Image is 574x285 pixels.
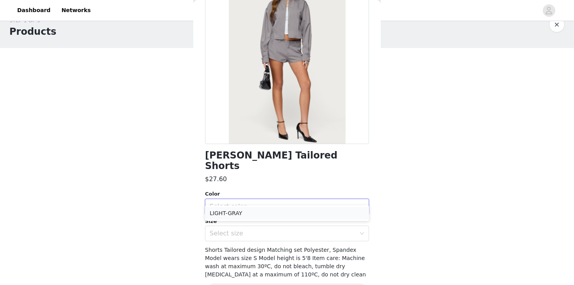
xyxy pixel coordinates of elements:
[205,247,366,278] span: Shorts Tailored design Matching set Polyester, Spandex Model wears size S Model height is 5'8 Ite...
[205,217,369,225] div: Size
[12,2,55,19] a: Dashboard
[205,207,369,219] li: LIGHT-GRAY
[210,203,356,210] div: Select color
[360,204,364,210] i: icon: down
[57,2,95,19] a: Networks
[360,231,364,237] i: icon: down
[205,175,227,184] h3: $27.60
[210,230,356,237] div: Select size
[9,25,56,39] h1: Products
[205,190,369,198] div: Color
[545,4,553,17] div: avatar
[205,150,369,171] h1: [PERSON_NAME] Tailored Shorts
